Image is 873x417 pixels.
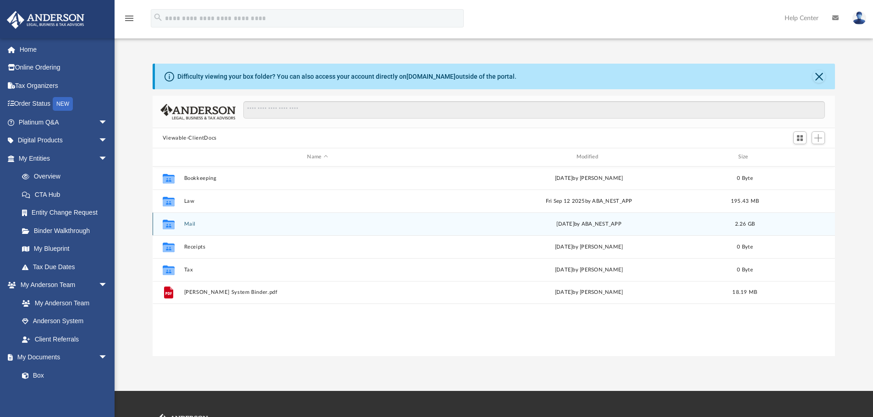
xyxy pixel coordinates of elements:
button: Law [184,198,451,204]
a: Box [13,366,112,385]
span: 2.26 GB [735,221,755,226]
span: arrow_drop_down [99,276,117,295]
a: Client Referrals [13,330,117,348]
div: by ABA_NEST_APP [455,220,722,228]
a: Tax Organizers [6,76,121,95]
div: Difficulty viewing your box folder? You can also access your account directly on outside of the p... [177,72,516,81]
div: NEW [53,97,73,111]
a: CTA Hub [13,185,121,204]
span: 18.19 MB [732,290,757,295]
a: Binder Walkthrough [13,222,121,240]
span: arrow_drop_down [99,131,117,150]
button: Receipts [184,244,451,250]
button: Switch to Grid View [793,131,807,144]
div: [DATE] by [PERSON_NAME] [455,243,722,251]
div: [DATE] by [PERSON_NAME] [455,265,722,274]
a: Order StatusNEW [6,95,121,114]
span: 195.43 MB [731,198,759,203]
i: search [153,12,163,22]
div: Size [726,153,763,161]
button: Bookkeeping [184,175,451,181]
a: Tax Due Dates [13,258,121,276]
div: Name [183,153,451,161]
a: Entity Change Request [13,204,121,222]
span: 0 Byte [737,175,753,180]
span: arrow_drop_down [99,113,117,132]
i: menu [124,13,135,24]
a: Digital Productsarrow_drop_down [6,131,121,150]
a: My Blueprint [13,240,117,258]
a: [DOMAIN_NAME] [406,73,456,80]
img: Anderson Advisors Platinum Portal [4,11,87,29]
span: arrow_drop_down [99,149,117,168]
button: Tax [184,267,451,273]
div: [DATE] by [PERSON_NAME] [455,174,722,182]
button: Add [812,131,825,144]
a: Overview [13,168,121,186]
span: [DATE] [556,221,574,226]
button: Mail [184,221,451,227]
button: [PERSON_NAME] System Binder.pdf [184,289,451,295]
a: Anderson System [13,312,117,330]
a: Online Ordering [6,59,121,77]
input: Search files and folders [243,101,825,119]
a: My Anderson Teamarrow_drop_down [6,276,117,294]
span: arrow_drop_down [99,348,117,367]
div: id [767,153,831,161]
div: Modified [455,153,723,161]
a: Home [6,40,121,59]
a: Meeting Minutes [13,385,117,403]
button: Viewable-ClientDocs [163,134,217,142]
div: id [157,153,180,161]
button: Close [813,70,825,83]
div: [DATE] by [PERSON_NAME] [455,288,722,297]
span: 0 Byte [737,244,753,249]
a: menu [124,17,135,24]
a: My Documentsarrow_drop_down [6,348,117,367]
div: Fri Sep 12 2025 by ABA_NEST_APP [455,197,722,205]
span: 0 Byte [737,267,753,272]
a: My Entitiesarrow_drop_down [6,149,121,168]
img: User Pic [852,11,866,25]
a: Platinum Q&Aarrow_drop_down [6,113,121,131]
div: grid [153,167,835,356]
a: My Anderson Team [13,294,112,312]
